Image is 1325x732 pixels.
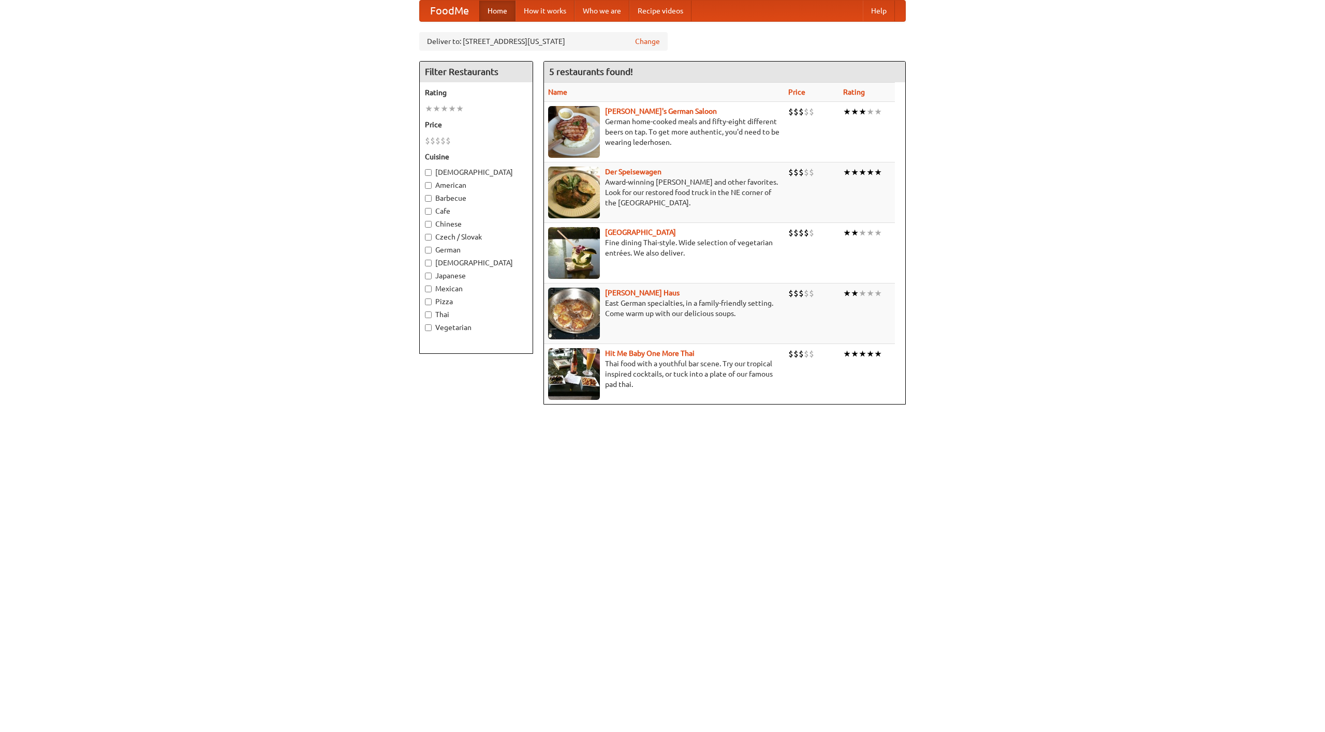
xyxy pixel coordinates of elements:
img: satay.jpg [548,227,600,279]
label: Pizza [425,296,527,307]
img: speisewagen.jpg [548,167,600,218]
li: ★ [859,348,866,360]
a: Rating [843,88,865,96]
li: $ [788,227,793,238]
input: American [425,182,432,189]
a: Hit Me Baby One More Thai [605,349,695,357]
li: $ [809,348,814,360]
input: [DEMOGRAPHIC_DATA] [425,260,432,266]
li: ★ [843,106,851,117]
li: ★ [859,167,866,178]
input: Czech / Slovak [425,234,432,241]
li: $ [809,288,814,299]
li: ★ [851,348,859,360]
li: ★ [851,288,859,299]
li: $ [446,135,451,146]
li: $ [799,167,804,178]
li: ★ [866,227,874,238]
li: $ [788,348,793,360]
li: ★ [874,288,882,299]
input: German [425,247,432,253]
a: How it works [516,1,575,21]
input: Thai [425,311,432,318]
li: ★ [859,106,866,117]
label: [DEMOGRAPHIC_DATA] [425,167,527,177]
img: kohlhaus.jpg [548,288,600,339]
li: $ [793,227,799,238]
li: ★ [851,106,859,117]
li: $ [799,106,804,117]
label: Barbecue [425,193,527,203]
label: German [425,245,527,255]
li: ★ [851,227,859,238]
label: American [425,180,527,190]
input: Barbecue [425,195,432,202]
label: Cafe [425,206,527,216]
a: Recipe videos [629,1,691,21]
a: [PERSON_NAME]'s German Saloon [605,107,717,115]
input: [DEMOGRAPHIC_DATA] [425,169,432,176]
li: ★ [425,103,433,114]
li: $ [430,135,435,146]
label: Vegetarian [425,322,527,333]
a: [GEOGRAPHIC_DATA] [605,228,676,236]
li: $ [793,288,799,299]
li: $ [799,348,804,360]
input: Pizza [425,298,432,305]
a: Name [548,88,567,96]
div: Deliver to: [STREET_ADDRESS][US_STATE] [419,32,668,51]
li: ★ [874,167,882,178]
p: German home-cooked meals and fifty-eight different beers on tap. To get more authentic, you'd nee... [548,116,780,147]
a: Help [863,1,895,21]
h5: Price [425,119,527,130]
a: Der Speisewagen [605,168,661,176]
li: $ [793,167,799,178]
li: ★ [866,288,874,299]
a: [PERSON_NAME] Haus [605,289,680,297]
label: Japanese [425,271,527,281]
li: $ [804,227,809,238]
li: $ [804,348,809,360]
p: Thai food with a youthful bar scene. Try our tropical inspired cocktails, or tuck into a plate of... [548,358,780,390]
li: ★ [866,167,874,178]
input: Chinese [425,221,432,228]
li: $ [809,167,814,178]
li: $ [799,288,804,299]
a: FoodMe [420,1,479,21]
li: ★ [843,348,851,360]
li: ★ [874,348,882,360]
input: Mexican [425,286,432,292]
li: ★ [440,103,448,114]
li: ★ [843,227,851,238]
li: ★ [448,103,456,114]
li: $ [788,288,793,299]
img: esthers.jpg [548,106,600,158]
input: Japanese [425,273,432,279]
label: Thai [425,309,527,320]
li: ★ [433,103,440,114]
h5: Cuisine [425,152,527,162]
p: East German specialties, in a family-friendly setting. Come warm up with our delicious soups. [548,298,780,319]
li: $ [804,106,809,117]
p: Award-winning [PERSON_NAME] and other favorites. Look for our restored food truck in the NE corne... [548,177,780,208]
li: ★ [843,288,851,299]
li: ★ [851,167,859,178]
input: Vegetarian [425,324,432,331]
li: ★ [843,167,851,178]
li: $ [788,106,793,117]
li: $ [804,288,809,299]
ng-pluralize: 5 restaurants found! [549,67,633,77]
a: Change [635,36,660,47]
li: $ [788,167,793,178]
li: ★ [866,106,874,117]
li: $ [793,106,799,117]
a: Who we are [575,1,629,21]
li: $ [809,227,814,238]
li: $ [809,106,814,117]
li: ★ [874,227,882,238]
